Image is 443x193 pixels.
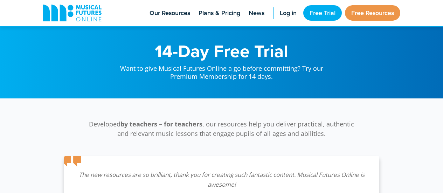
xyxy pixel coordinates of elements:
[280,8,297,18] span: Log in
[85,119,358,138] p: Developed , our resources help you deliver practical, authentic and relevant music lessons that e...
[78,170,365,189] p: The new resources are so brilliant, thank you for creating such fantastic content. Musical Future...
[249,8,264,18] span: News
[150,8,190,18] span: Our Resources
[120,120,202,128] strong: by teachers – for teachers
[113,42,330,60] h1: 14-Day Free Trial
[199,8,240,18] span: Plans & Pricing
[113,60,330,81] p: Want to give Musical Futures Online a go before committing? Try our Premium Membership for 14 days.
[303,5,342,21] a: Free Trial
[345,5,400,21] a: Free Resources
